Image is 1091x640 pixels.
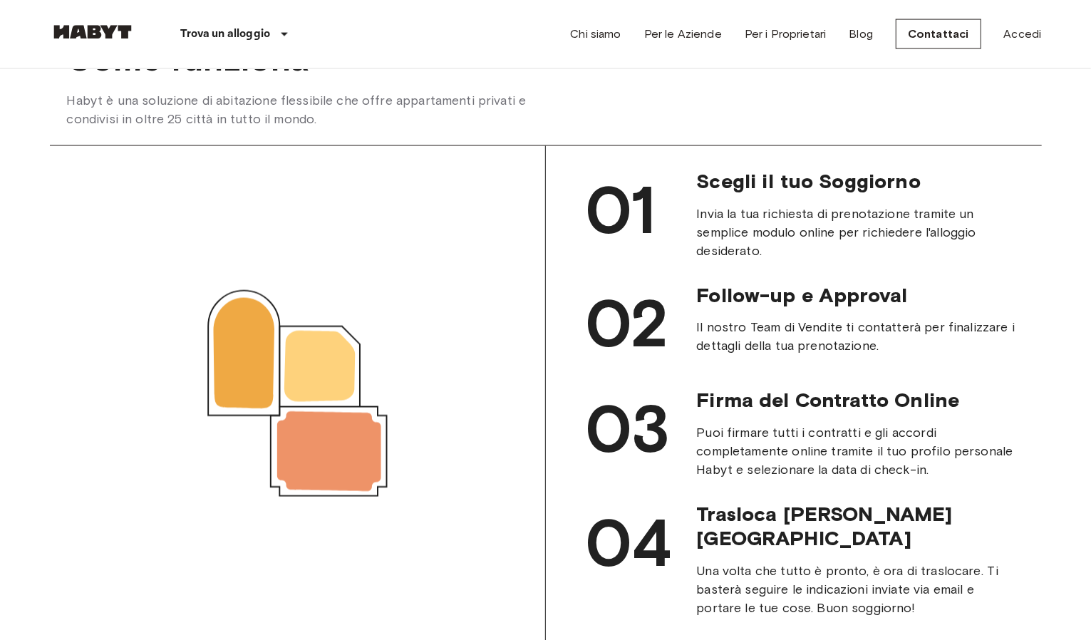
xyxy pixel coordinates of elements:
[67,91,546,128] span: Habyt è una soluzione di abitazione flessibile che offre appartamenti privati e condivisi in oltr...
[586,390,671,470] span: 03
[1004,26,1042,43] a: Accedi
[697,388,1019,413] span: Firma del Contratto Online
[849,26,873,43] a: Blog
[570,26,621,43] a: Chi siamo
[697,424,1019,480] span: Puoi firmare tutti i contratti e gli accordi completamente online tramite il tuo profilo personal...
[745,26,827,43] a: Per i Proprietari
[586,504,673,584] span: 04
[896,19,981,49] a: Contattaci
[586,170,656,250] span: 01
[697,562,1019,618] span: Una volta che tutto è pronto, è ora di traslocare. Ti basterà seguire le indicazioni inviate via ...
[644,26,722,43] a: Per le Aziende
[697,502,1019,551] span: Trasloca [PERSON_NAME] [GEOGRAPHIC_DATA]
[697,283,1019,307] span: Follow-up e Approval
[586,284,670,364] span: 02
[697,169,1019,193] span: Scegli il tuo Soggiorno
[697,319,1019,356] span: Il nostro Team di Vendite ti contatterà per finalizzare i dettagli della tua prenotazione.
[697,205,1019,260] span: Invia la tua richiesta di prenotazione tramite un semplice modulo online per richiedere l'alloggi...
[181,26,271,43] p: Trova un alloggio
[50,25,135,39] img: Habyt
